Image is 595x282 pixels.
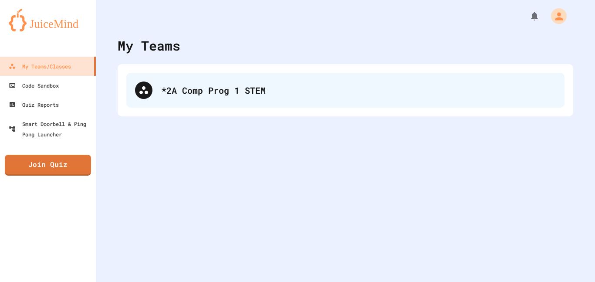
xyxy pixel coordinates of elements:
div: Code Sandbox [9,80,59,91]
img: logo-orange.svg [9,9,87,31]
div: My Teams [118,36,180,55]
div: My Teams/Classes [9,61,71,71]
div: My Account [542,6,569,26]
div: My Notifications [513,9,542,24]
a: Join Quiz [5,155,91,176]
div: *2A Comp Prog 1 STEM [161,84,556,97]
div: *2A Comp Prog 1 STEM [126,73,565,108]
div: Quiz Reports [9,99,59,110]
div: Smart Doorbell & Ping Pong Launcher [9,119,92,139]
